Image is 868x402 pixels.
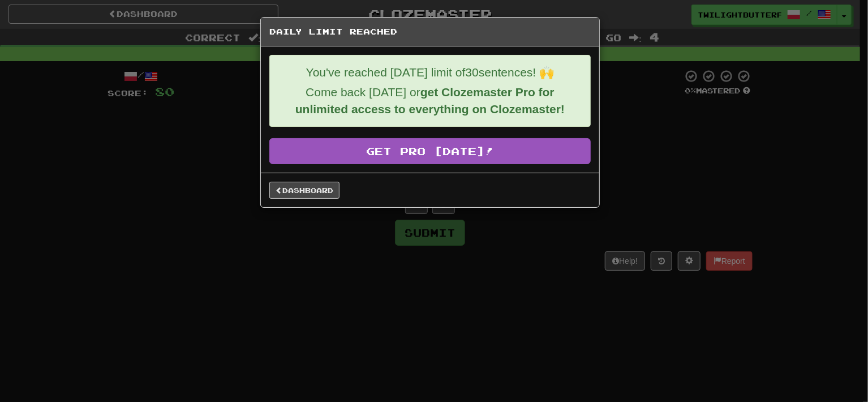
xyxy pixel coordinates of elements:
[269,182,340,199] a: Dashboard
[295,85,565,116] strong: get Clozemaster Pro for unlimited access to everything on Clozemaster!
[269,26,591,37] h5: Daily Limit Reached
[269,138,591,164] a: Get Pro [DATE]!
[278,84,582,118] p: Come back [DATE] or
[278,64,582,81] p: You've reached [DATE] limit of 30 sentences! 🙌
